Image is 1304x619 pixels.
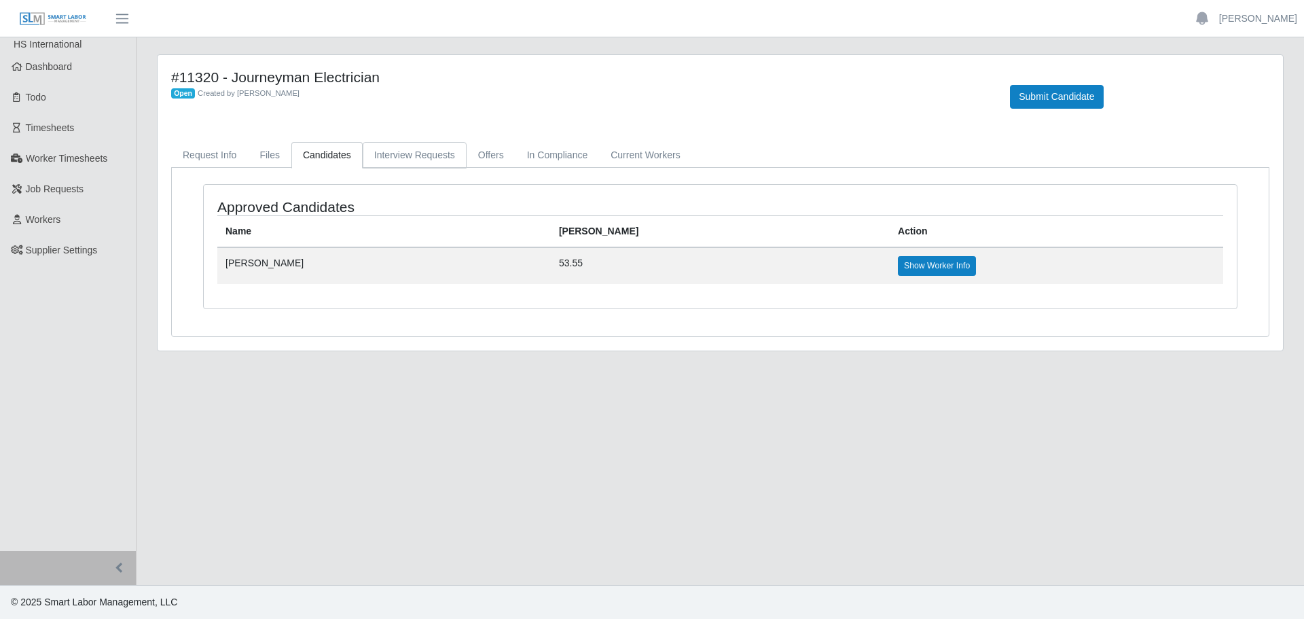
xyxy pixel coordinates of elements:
[26,183,84,194] span: Job Requests
[1219,12,1297,26] a: [PERSON_NAME]
[1010,85,1103,109] button: Submit Candidate
[171,69,990,86] h4: #11320 - Journeyman Electrician
[890,216,1223,248] th: Action
[14,39,81,50] span: HS International
[26,245,98,255] span: Supplier Settings
[26,214,61,225] span: Workers
[26,153,107,164] span: Worker Timesheets
[467,142,515,169] a: Offers
[248,142,291,169] a: Files
[363,142,467,169] a: Interview Requests
[171,88,195,99] span: Open
[551,216,890,248] th: [PERSON_NAME]
[26,92,46,103] span: Todo
[291,142,363,169] a: Candidates
[217,247,551,283] td: [PERSON_NAME]
[26,61,73,72] span: Dashboard
[11,597,177,607] span: © 2025 Smart Labor Management, LLC
[171,142,248,169] a: Request Info
[217,198,625,215] h4: Approved Candidates
[898,256,976,275] a: Show Worker Info
[599,142,691,169] a: Current Workers
[551,247,890,283] td: 53.55
[198,89,300,97] span: Created by [PERSON_NAME]
[26,122,75,133] span: Timesheets
[515,142,600,169] a: In Compliance
[217,216,551,248] th: Name
[19,12,87,26] img: SLM Logo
